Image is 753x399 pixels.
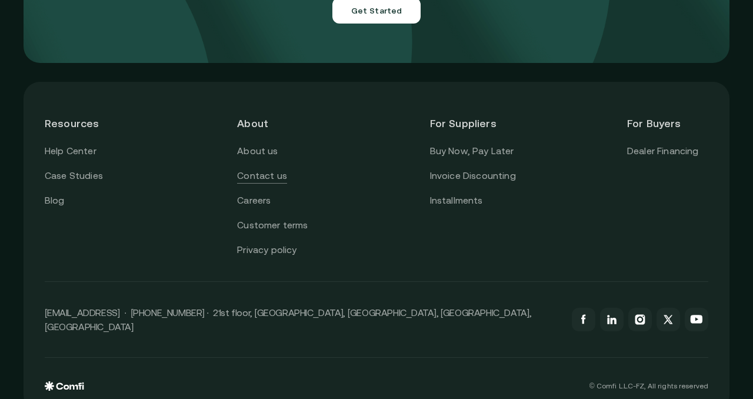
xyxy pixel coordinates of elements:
[430,103,516,144] header: For Suppliers
[627,103,708,144] header: For Buyers
[237,242,296,258] a: Privacy policy
[45,305,560,334] p: [EMAIL_ADDRESS] · [PHONE_NUMBER] · 21st floor, [GEOGRAPHIC_DATA], [GEOGRAPHIC_DATA], [GEOGRAPHIC_...
[45,103,126,144] header: Resources
[627,144,699,159] a: Dealer Financing
[430,168,516,184] a: Invoice Discounting
[237,193,271,208] a: Careers
[45,381,84,391] img: comfi logo
[45,144,96,159] a: Help Center
[45,168,103,184] a: Case Studies
[237,168,287,184] a: Contact us
[237,144,278,159] a: About us
[430,193,483,208] a: Installments
[45,193,65,208] a: Blog
[237,103,318,144] header: About
[237,218,308,233] a: Customer terms
[589,382,708,390] p: © Comfi L.L.C-FZ, All rights reserved
[430,144,514,159] a: Buy Now, Pay Later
